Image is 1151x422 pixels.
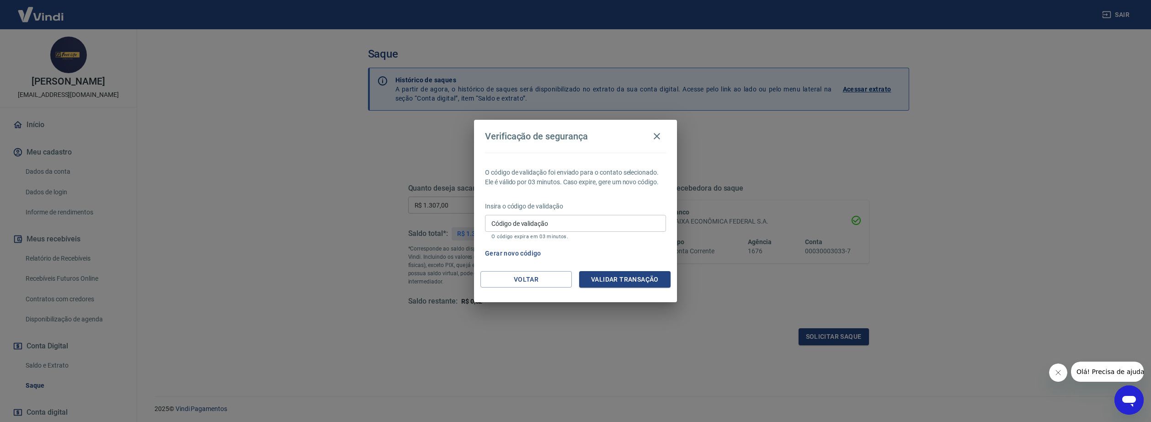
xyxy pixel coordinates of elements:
[1114,385,1144,415] iframe: Botão para abrir a janela de mensagens
[481,245,545,262] button: Gerar novo código
[1049,363,1067,382] iframe: Fechar mensagem
[1071,362,1144,382] iframe: Mensagem da empresa
[485,168,666,187] p: O código de validação foi enviado para o contato selecionado. Ele é válido por 03 minutos. Caso e...
[480,271,572,288] button: Voltar
[491,234,660,240] p: O código expira em 03 minutos.
[485,131,588,142] h4: Verificação de segurança
[485,202,666,211] p: Insira o código de validação
[579,271,671,288] button: Validar transação
[5,6,77,14] span: Olá! Precisa de ajuda?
